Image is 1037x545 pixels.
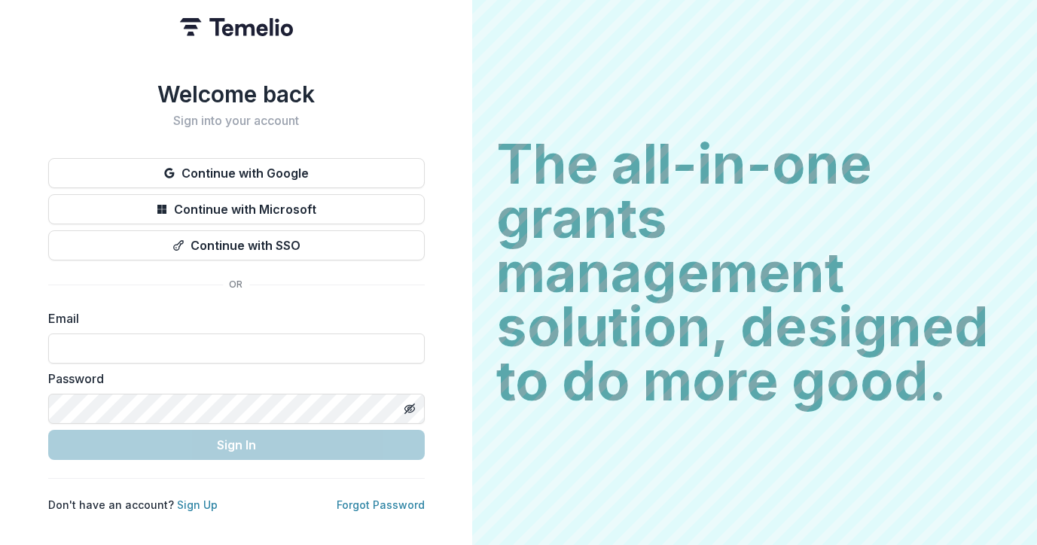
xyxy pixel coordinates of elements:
button: Continue with Google [48,158,425,188]
a: Forgot Password [337,498,425,511]
button: Continue with SSO [48,230,425,260]
img: Temelio [180,18,293,36]
button: Sign In [48,430,425,460]
p: Don't have an account? [48,497,218,513]
label: Email [48,309,416,327]
h2: Sign into your account [48,114,425,128]
h1: Welcome back [48,81,425,108]
a: Sign Up [177,498,218,511]
button: Toggle password visibility [398,397,422,421]
button: Continue with Microsoft [48,194,425,224]
label: Password [48,370,416,388]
